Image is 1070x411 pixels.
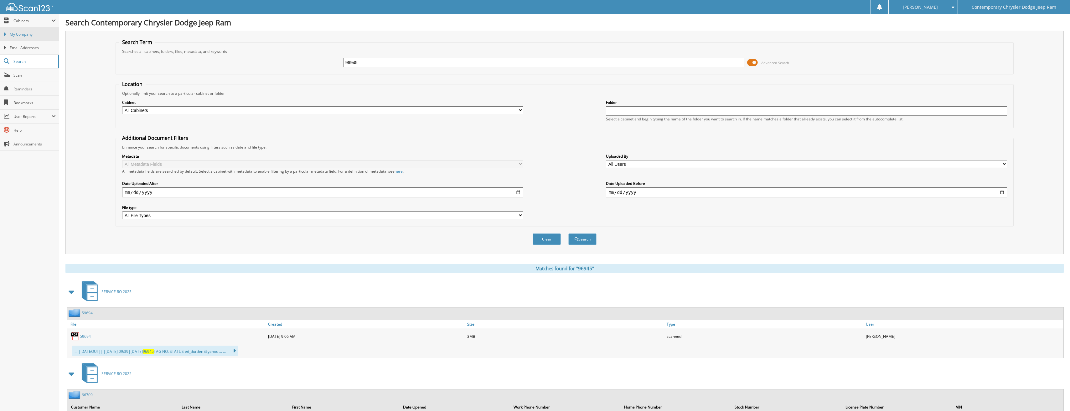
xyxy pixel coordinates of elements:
legend: Additional Document Filters [119,134,191,141]
legend: Location [119,81,146,88]
span: Reminders [13,86,56,92]
label: Uploaded By [606,154,1007,159]
div: Optionally limit your search to a particular cabinet or folder [119,91,1010,96]
span: User Reports [13,114,51,119]
h1: Search Contemporary Chrysler Dodge Jeep Ram [65,17,1064,28]
button: Search [568,233,597,245]
span: Announcements [13,141,56,147]
a: SERVICE RO 2025 [78,279,132,304]
span: Email Addresses [10,45,56,51]
span: Bookmarks [13,100,56,105]
span: My Company [10,32,56,37]
label: Date Uploaded Before [606,181,1007,186]
a: 59694 [82,310,93,316]
img: folder2.png [69,391,82,399]
img: folder2.png [69,309,82,317]
a: Created [266,320,466,328]
span: Advanced Search [761,60,789,65]
label: File type [122,205,523,210]
span: [PERSON_NAME] [903,5,938,9]
div: Matches found for "96945" [65,264,1064,273]
a: File [67,320,266,328]
span: Help [13,128,56,133]
legend: Search Term [119,39,155,46]
a: Size [466,320,665,328]
input: end [606,187,1007,197]
button: Clear [533,233,561,245]
label: Date Uploaded After [122,181,523,186]
div: Select a cabinet and begin typing the name of the folder you want to search in. If the name match... [606,116,1007,122]
span: Cabinets [13,18,51,23]
div: [PERSON_NAME] [864,330,1063,342]
div: Enhance your search for specific documents using filters such as date and file type. [119,145,1010,150]
a: 66709 [82,392,93,398]
label: Folder [606,100,1007,105]
label: Metadata [122,154,523,159]
a: User [864,320,1063,328]
img: PDF.png [70,332,80,341]
span: SERVICE RO 2022 [101,371,132,376]
iframe: Chat Widget [1039,381,1070,411]
a: Type [665,320,864,328]
div: scanned [665,330,864,342]
div: [DATE] 9:06 AM [266,330,466,342]
a: 59694 [80,334,91,339]
div: 3MB [466,330,665,342]
img: scan123-logo-white.svg [6,3,53,11]
span: SERVICE RO 2025 [101,289,132,294]
a: SERVICE RO 2022 [78,361,132,386]
a: here [395,169,403,174]
span: Scan [13,73,56,78]
span: Contemporary Chrysler Dodge Jeep Ram [972,5,1056,9]
div: All metadata fields are searched by default. Select a cabinet with metadata to enable filtering b... [122,169,523,174]
div: ... | DATEOUT]| |[DATE] 09:39|[DATE] TAG NO. STATUS ed_durden @yahoo ... ... [72,346,238,356]
span: Search [13,59,55,64]
label: Cabinet [122,100,523,105]
input: start [122,187,523,197]
span: 96945 [143,349,154,354]
div: Searches all cabinets, folders, files, metadata, and keywords [119,49,1010,54]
